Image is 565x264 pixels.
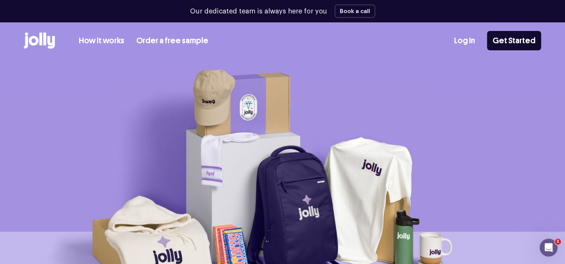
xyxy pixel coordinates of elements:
[540,239,558,257] iframe: Intercom live chat
[136,35,208,47] a: Order a free sample
[454,35,475,47] a: Log In
[335,4,375,18] button: Book a call
[487,31,541,50] a: Get Started
[555,239,561,245] span: 1
[190,6,327,16] p: Our dedicated team is always here for you
[79,35,124,47] a: How it works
